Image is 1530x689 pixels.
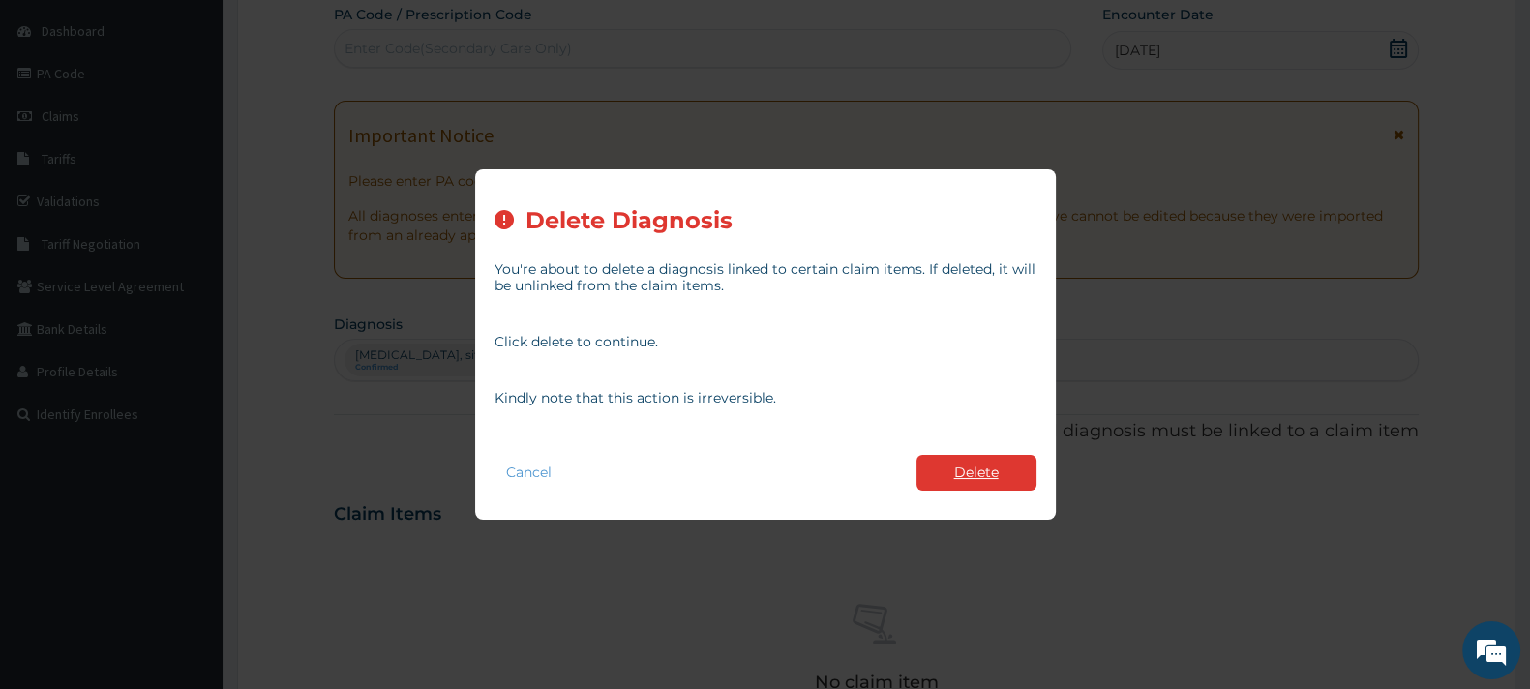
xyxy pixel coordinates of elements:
[101,108,325,134] div: Chat with us now
[317,10,364,56] div: Minimize live chat window
[112,216,267,411] span: We're online!
[10,472,369,540] textarea: Type your message and hit 'Enter'
[916,455,1036,491] button: Delete
[495,261,1036,294] p: You're about to delete a diagnosis linked to certain claim items. If deleted, it will be unlinked...
[495,459,563,487] button: Cancel
[36,97,78,145] img: d_794563401_company_1708531726252_794563401
[525,208,733,234] h2: Delete Diagnosis
[495,334,1036,350] p: Click delete to continue.
[495,390,1036,406] p: Kindly note that this action is irreversible.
